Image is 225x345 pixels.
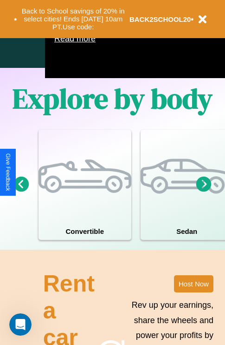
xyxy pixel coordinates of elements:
[9,313,32,336] iframe: Intercom live chat
[17,5,129,33] button: Back to School savings of 20% in select cities! Ends [DATE] 10am PT.Use code:
[174,275,213,292] button: Host Now
[129,15,191,23] b: BACK2SCHOOL20
[5,153,11,191] div: Give Feedback
[13,80,212,118] h1: Explore by body
[39,223,131,240] h4: Convertible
